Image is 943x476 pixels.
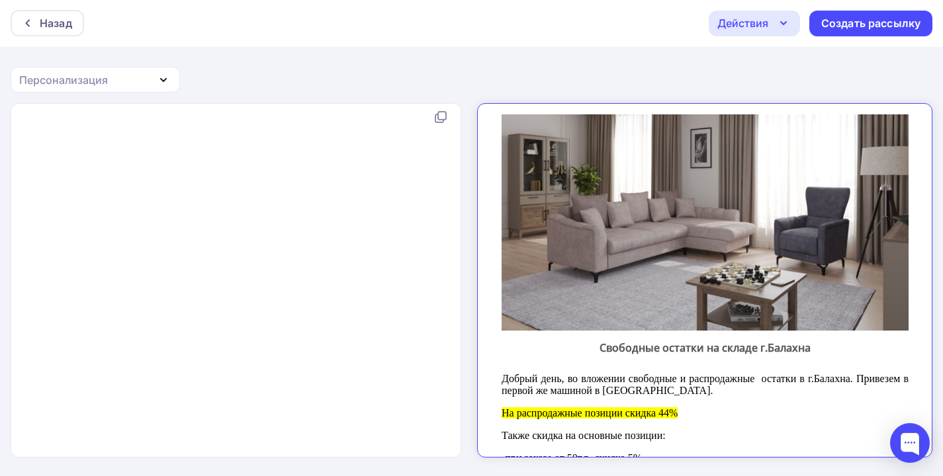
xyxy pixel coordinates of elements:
p: Также скидка на основные позиции: [13,315,420,327]
div: Назад [40,15,72,31]
p: -при заказе от 50т.р. скидка 5% [13,338,420,350]
strong: Свободные остатки на складе г.Балахна [111,226,322,241]
p: Добрый день, во вложении свободные и распродажные остатки в г.Балахна. Привезем в первой же машин... [13,258,420,282]
div: Действия [717,15,768,31]
button: Персонализация [11,67,180,93]
div: Персонализация [19,72,108,88]
button: Действия [709,11,800,36]
div: Создать рассылку [821,16,921,31]
span: На распродажные позиции скидка 44% [13,293,189,304]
